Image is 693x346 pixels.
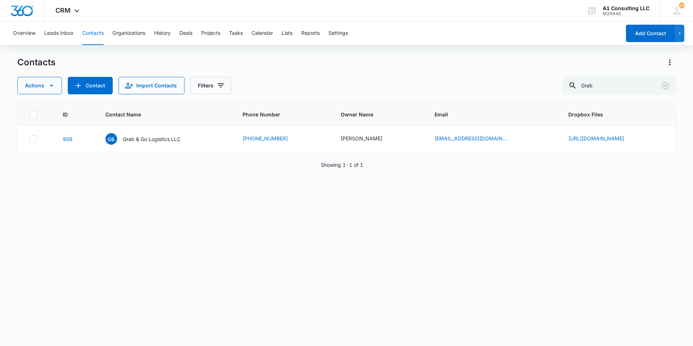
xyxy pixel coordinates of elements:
button: Add Contact [68,77,113,94]
button: Add Contact [626,25,675,42]
span: Dropbox Files [568,111,664,118]
button: Overview [13,22,36,45]
a: [PHONE_NUMBER] [242,135,288,142]
span: 25 [679,3,685,8]
button: Projects [201,22,220,45]
button: Actions [664,57,676,68]
div: account name [603,5,650,11]
button: Lists [282,22,292,45]
span: Phone Number [242,111,323,118]
span: Email [435,111,540,118]
div: Contact Name - Grab & Go Logistics LLC - Select to Edit Field [105,133,194,145]
button: History [154,22,171,45]
h1: Contacts [17,57,55,68]
div: Owner Name - HUSSAM ALMEHYO - Select to Edit Field [341,135,395,143]
input: Search Contacts [563,77,676,94]
button: Leads Inbox [44,22,74,45]
a: Navigate to contact details page for Grab & Go Logistics LLC [63,136,72,142]
button: Deals [179,22,192,45]
span: Owner Name [341,111,417,118]
p: Grab & Go Logistics LLC [123,135,180,143]
button: Contacts [82,22,104,45]
span: ID [63,111,78,118]
span: G& [105,133,117,145]
div: [PERSON_NAME] [341,135,382,142]
div: Dropbox Files - https://www.dropbox.com/scl/fo/1vm7v8zswoxzyvb4xha2q/AHseokTH8R6oVKAEncneCZs?rlke... [568,135,637,143]
button: Filters [190,77,231,94]
button: Settings [328,22,348,45]
button: Clear [660,80,671,91]
button: Tasks [229,22,243,45]
div: Email - grab.go2025@gmail.com - Select to Edit Field [435,135,520,143]
a: [URL][DOMAIN_NAME] [568,135,624,141]
span: CRM [55,7,71,14]
div: account id [603,11,650,16]
p: Showing 1-1 of 1 [321,161,363,169]
span: Contact Name [105,111,215,118]
button: Reports [301,22,320,45]
button: Import Contacts [119,77,184,94]
button: Calendar [252,22,273,45]
div: notifications count [679,3,685,8]
button: Actions [17,77,62,94]
a: [EMAIL_ADDRESS][DOMAIN_NAME] [435,135,507,142]
button: Organizations [112,22,145,45]
div: Phone Number - (201) 673-3780 - Select to Edit Field [242,135,301,143]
